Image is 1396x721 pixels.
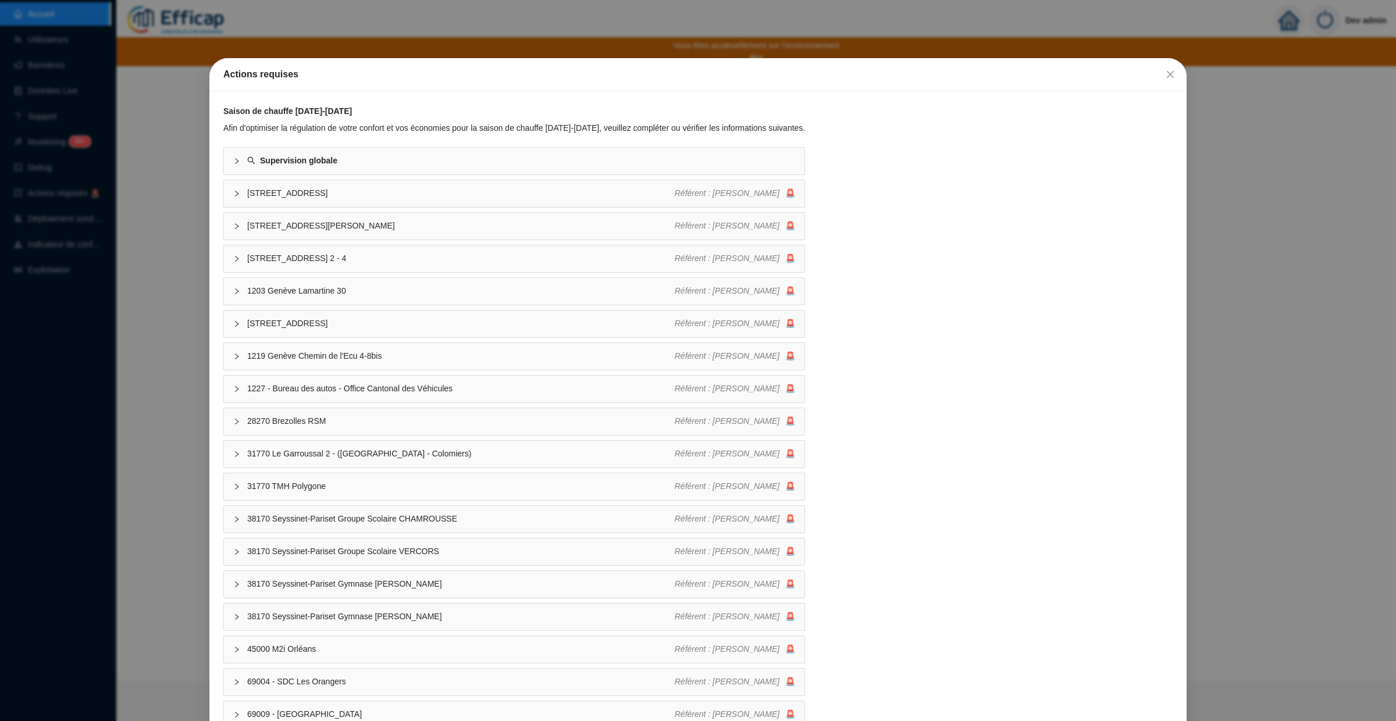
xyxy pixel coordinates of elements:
span: collapsed [233,255,240,262]
span: Référent : [PERSON_NAME] [675,286,780,295]
strong: Saison de chauffe [DATE]-[DATE] [223,106,352,116]
span: Référent : [PERSON_NAME] [675,416,780,426]
div: 38170 Seyssinet-Pariset Gymnase [PERSON_NAME]Référent : [PERSON_NAME]🚨 [224,571,804,598]
div: 🚨 [675,578,796,590]
span: 31770 Le Garroussal 2 - ([GEOGRAPHIC_DATA] - Colomiers) [247,448,675,460]
span: collapsed [233,451,240,458]
div: [STREET_ADDRESS]Référent : [PERSON_NAME]🚨 [224,180,804,207]
div: 🚨 [675,513,796,525]
div: 45000 M2i OrléansRéférent : [PERSON_NAME]🚨 [224,636,804,663]
span: Référent : [PERSON_NAME] [675,221,780,230]
span: 45000 M2i Orléans [247,643,675,655]
div: [STREET_ADDRESS]Référent : [PERSON_NAME]🚨 [224,310,804,337]
div: 38170 Seyssinet-Pariset Gymnase [PERSON_NAME]Référent : [PERSON_NAME]🚨 [224,604,804,630]
div: 🚨 [675,480,796,492]
span: [STREET_ADDRESS] [247,317,675,330]
div: 🚨 [675,611,796,623]
span: Référent : [PERSON_NAME] [675,188,780,198]
span: 1227 - Bureau des autos - Office Cantonal des Véhicules [247,383,675,395]
span: collapsed [233,613,240,620]
span: collapsed [233,223,240,230]
span: collapsed [233,516,240,523]
span: collapsed [233,418,240,425]
span: collapsed [233,288,240,295]
span: Référent : [PERSON_NAME] [675,384,780,393]
span: collapsed [233,158,240,165]
span: collapsed [233,581,240,588]
span: 69004 - SDC Les Orangers [247,676,675,688]
div: 🚨 [675,676,796,688]
span: Référent : [PERSON_NAME] [675,709,780,719]
span: 38170 Seyssinet-Pariset Gymnase [PERSON_NAME] [247,611,675,623]
span: [STREET_ADDRESS] [247,187,675,199]
div: 🚨 [675,252,796,265]
span: [STREET_ADDRESS][PERSON_NAME] [247,220,675,232]
div: 31770 TMH PolygoneRéférent : [PERSON_NAME]🚨 [224,473,804,500]
span: 38170 Seyssinet-Pariset Groupe Scolaire VERCORS [247,545,675,558]
span: Référent : [PERSON_NAME] [675,319,780,328]
div: 🚨 [675,448,796,460]
div: 🚨 [675,285,796,297]
span: 69009 - [GEOGRAPHIC_DATA] [247,708,675,720]
span: Référent : [PERSON_NAME] [675,547,780,556]
div: 🚨 [675,643,796,655]
span: Référent : [PERSON_NAME] [675,677,780,686]
span: 38170 Seyssinet-Pariset Groupe Scolaire CHAMROUSSE [247,513,675,525]
div: 1227 - Bureau des autos - Office Cantonal des VéhiculesRéférent : [PERSON_NAME]🚨 [224,376,804,402]
div: Supervision globale [224,148,804,174]
span: 28270 Brezolles RSM [247,415,675,427]
span: Référent : [PERSON_NAME] [675,514,780,523]
div: [STREET_ADDRESS] 2 - 4Référent : [PERSON_NAME]🚨 [224,245,804,272]
span: Référent : [PERSON_NAME] [675,644,780,654]
span: 1203 Genève Lamartine 30 [247,285,675,297]
span: [STREET_ADDRESS] 2 - 4 [247,252,675,265]
div: 🚨 [675,383,796,395]
div: 31770 Le Garroussal 2 - ([GEOGRAPHIC_DATA] - Colomiers)Référent : [PERSON_NAME]🚨 [224,441,804,467]
span: collapsed [233,483,240,490]
span: Référent : [PERSON_NAME] [675,481,780,491]
span: Fermer [1161,70,1180,79]
div: 69004 - SDC Les OrangersRéférent : [PERSON_NAME]🚨 [224,669,804,695]
span: collapsed [233,711,240,718]
span: Référent : [PERSON_NAME] [675,351,780,360]
div: 🚨 [675,220,796,232]
div: 1203 Genève Lamartine 30Référent : [PERSON_NAME]🚨 [224,278,804,305]
div: Actions requises [223,67,1173,81]
div: 🚨 [675,415,796,427]
div: 38170 Seyssinet-Pariset Groupe Scolaire VERCORSRéférent : [PERSON_NAME]🚨 [224,538,804,565]
div: 🚨 [675,545,796,558]
div: 38170 Seyssinet-Pariset Groupe Scolaire CHAMROUSSERéférent : [PERSON_NAME]🚨 [224,506,804,533]
div: 🚨 [675,187,796,199]
span: collapsed [233,386,240,392]
span: Référent : [PERSON_NAME] [675,449,780,458]
span: Référent : [PERSON_NAME] [675,254,780,263]
span: Référent : [PERSON_NAME] [675,612,780,621]
div: 1219 Genève Chemin de l'Ecu 4-8bisRéférent : [PERSON_NAME]🚨 [224,343,804,370]
div: Afin d'optimiser la régulation de votre confort et vos économies pour la saison de chauffe [DATE]... [223,122,805,134]
span: 31770 TMH Polygone [247,480,675,492]
div: 🚨 [675,317,796,330]
span: collapsed [233,190,240,197]
span: collapsed [233,679,240,686]
span: collapsed [233,353,240,360]
div: 28270 Brezolles RSMRéférent : [PERSON_NAME]🚨 [224,408,804,435]
span: search [247,156,255,165]
span: collapsed [233,548,240,555]
div: 🚨 [675,350,796,362]
span: close [1166,70,1175,79]
span: 38170 Seyssinet-Pariset Gymnase [PERSON_NAME] [247,578,675,590]
button: Close [1161,65,1180,84]
strong: Supervision globale [260,156,337,165]
span: Référent : [PERSON_NAME] [675,579,780,588]
div: [STREET_ADDRESS][PERSON_NAME]Référent : [PERSON_NAME]🚨 [224,213,804,240]
span: collapsed [233,320,240,327]
span: collapsed [233,646,240,653]
span: 1219 Genève Chemin de l'Ecu 4-8bis [247,350,675,362]
div: 🚨 [675,708,796,720]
